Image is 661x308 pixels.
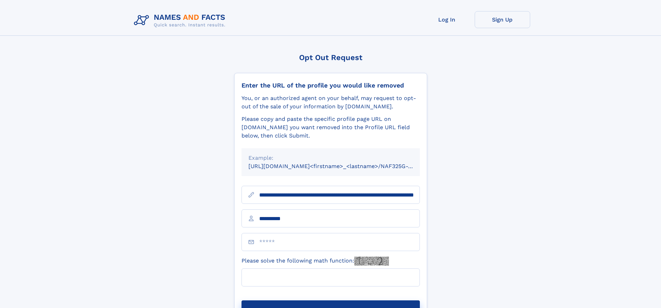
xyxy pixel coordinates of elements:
label: Please solve the following math function: [241,257,389,266]
div: Please copy and paste the specific profile page URL on [DOMAIN_NAME] you want removed into the Pr... [241,115,420,140]
div: Example: [248,154,413,162]
a: Sign Up [475,11,530,28]
div: Opt Out Request [234,53,427,62]
div: Enter the URL of the profile you would like removed [241,82,420,89]
a: Log In [419,11,475,28]
div: You, or an authorized agent on your behalf, may request to opt-out of the sale of your informatio... [241,94,420,111]
small: [URL][DOMAIN_NAME]<firstname>_<lastname>/NAF325G-xxxxxxxx [248,163,433,169]
img: Logo Names and Facts [131,11,231,30]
